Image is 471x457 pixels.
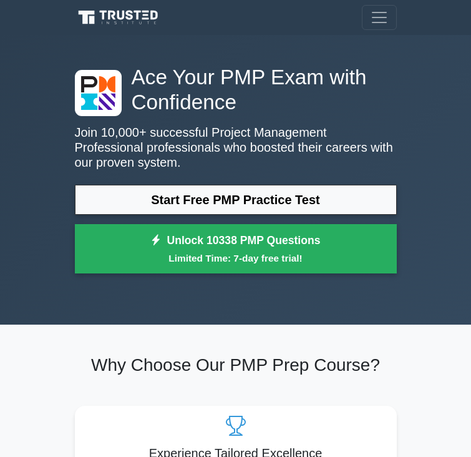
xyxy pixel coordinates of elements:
small: Limited Time: 7-day free trial! [90,251,381,265]
button: Toggle navigation [362,5,397,30]
h2: Why Choose Our PMP Prep Course? [75,355,397,376]
h1: Ace Your PMP Exam with Confidence [75,65,397,115]
a: Start Free PMP Practice Test [75,185,397,215]
p: Join 10,000+ successful Project Management Professional professionals who boosted their careers w... [75,125,397,170]
a: Unlock 10338 PMP QuestionsLimited Time: 7-day free trial! [75,224,397,274]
